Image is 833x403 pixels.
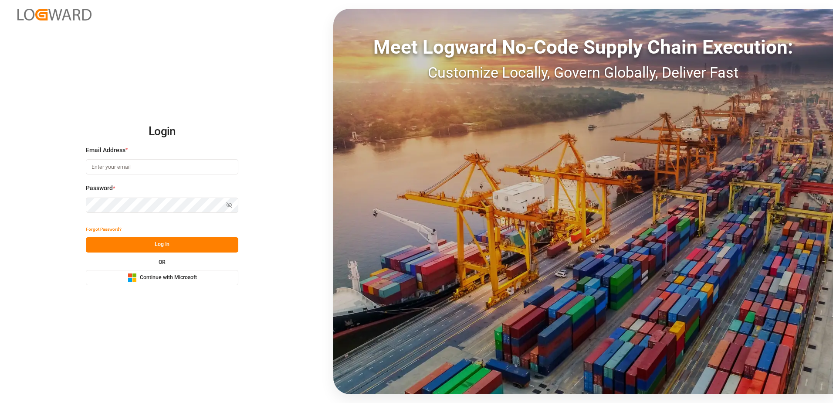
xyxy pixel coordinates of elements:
[17,9,91,20] img: Logward_new_orange.png
[86,237,238,253] button: Log In
[86,118,238,146] h2: Login
[86,222,122,237] button: Forgot Password?
[86,184,113,193] span: Password
[86,159,238,174] input: Enter your email
[333,61,833,84] div: Customize Locally, Govern Globally, Deliver Fast
[159,260,166,265] small: OR
[140,274,197,282] span: Continue with Microsoft
[333,33,833,61] div: Meet Logward No-Code Supply Chain Execution:
[86,270,238,285] button: Continue with Microsoft
[86,146,125,155] span: Email Address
